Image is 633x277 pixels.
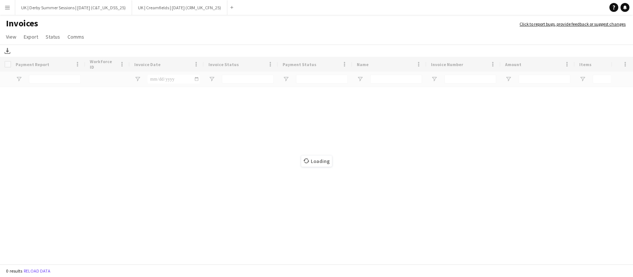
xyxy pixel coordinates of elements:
a: Export [21,32,41,42]
span: Loading [301,156,332,167]
span: Status [46,33,60,40]
app-action-btn: Download [3,46,12,55]
span: View [6,33,16,40]
button: Reload data [22,267,52,275]
button: UK | Creamfields | [DATE] (CRM_UK_CFN_25) [132,0,227,15]
a: View [3,32,19,42]
a: Click to report bugs, provide feedback or suggest changes [520,21,626,27]
span: Comms [67,33,84,40]
button: UK | Derby Summer Sessions | [DATE] (C&T_UK_DSS_25) [15,0,132,15]
span: Export [24,33,38,40]
a: Status [43,32,63,42]
a: Comms [65,32,87,42]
